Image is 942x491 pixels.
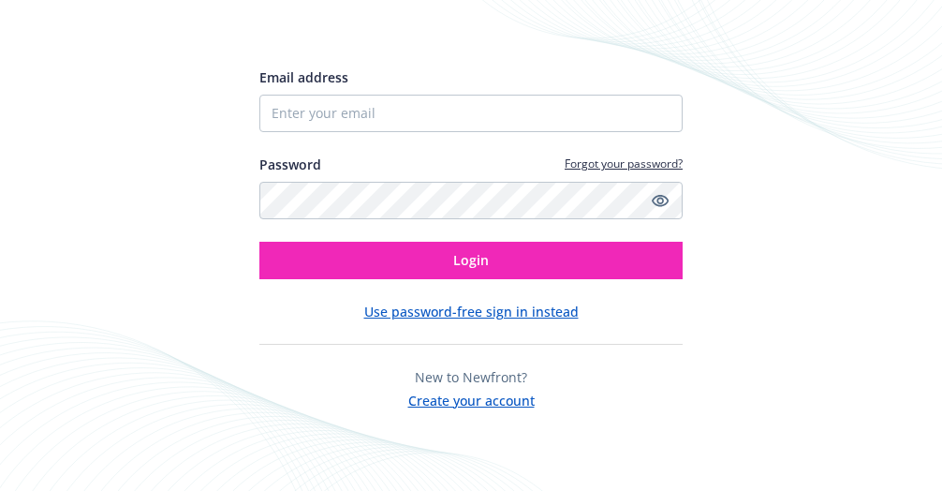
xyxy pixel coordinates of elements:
a: Show password [649,189,671,212]
button: Login [259,242,683,279]
a: Forgot your password? [565,156,683,171]
span: Email address [259,68,348,86]
span: Login [453,251,489,269]
label: Password [259,155,321,174]
span: New to Newfront? [415,368,527,386]
button: Use password-free sign in instead [364,302,579,321]
button: Create your account [408,387,535,410]
input: Enter your email [259,95,683,132]
input: Enter your password [259,182,683,219]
